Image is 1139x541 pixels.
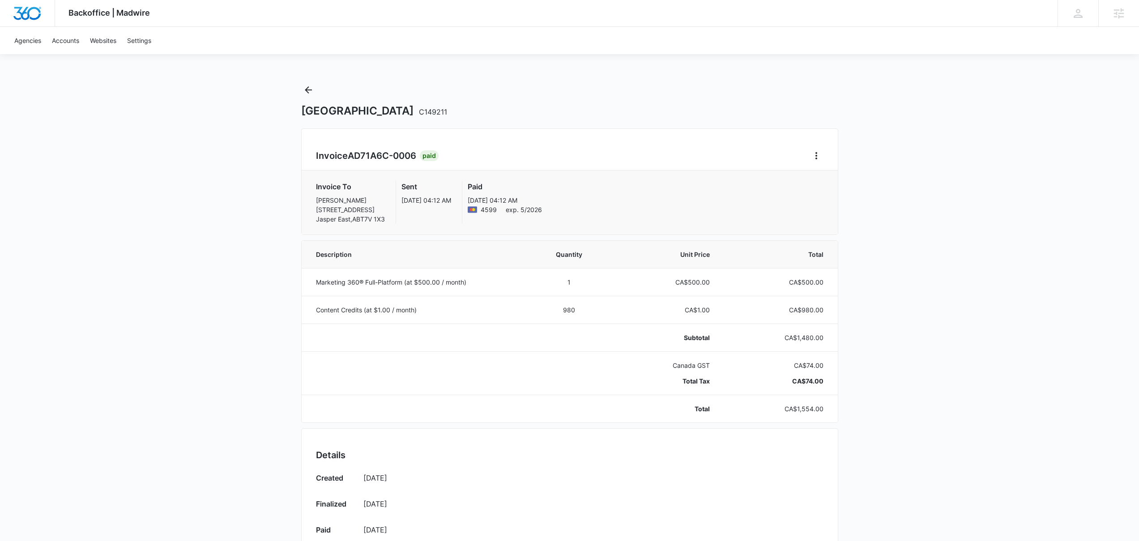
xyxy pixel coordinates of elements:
[401,181,451,192] h3: Sent
[624,333,710,342] p: Subtotal
[731,305,823,315] p: CA$980.00
[85,27,122,54] a: Websites
[363,524,823,535] p: [DATE]
[316,305,515,315] p: Content Credits (at $1.00 / month)
[316,181,385,192] h3: Invoice To
[401,196,451,205] p: [DATE] 04:12 AM
[316,277,515,287] p: Marketing 360® Full-Platform (at $500.00 / month)
[316,149,420,162] h2: Invoice
[624,404,710,413] p: Total
[525,268,613,296] td: 1
[731,250,823,259] span: Total
[536,250,602,259] span: Quantity
[731,404,823,413] p: CA$1,554.00
[68,8,150,17] span: Backoffice | Madwire
[9,27,47,54] a: Agencies
[301,83,316,97] button: Back
[363,498,823,509] p: [DATE]
[316,250,515,259] span: Description
[316,196,385,224] p: [PERSON_NAME] [STREET_ADDRESS] Jasper East , AB T7V 1X3
[731,361,823,370] p: CA$74.00
[481,205,497,214] span: Mastercard ending with
[47,27,85,54] a: Accounts
[122,27,157,54] a: Settings
[301,104,447,118] h1: [GEOGRAPHIC_DATA]
[468,196,542,205] p: [DATE] 04:12 AM
[420,150,439,161] div: Paid
[419,107,447,116] span: C149211
[316,498,354,512] h3: Finalized
[348,150,416,161] span: AD71A6C-0006
[624,361,710,370] p: Canada GST
[624,376,710,386] p: Total Tax
[624,250,710,259] span: Unit Price
[731,333,823,342] p: CA$1,480.00
[316,448,823,462] h2: Details
[316,473,354,486] h3: Created
[468,181,542,192] h3: Paid
[809,149,823,163] button: Home
[731,376,823,386] p: CA$74.00
[506,205,542,214] span: exp. 5/2026
[624,277,710,287] p: CA$500.00
[363,473,823,483] p: [DATE]
[624,305,710,315] p: CA$1.00
[525,296,613,324] td: 980
[731,277,823,287] p: CA$500.00
[316,524,354,538] h3: Paid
